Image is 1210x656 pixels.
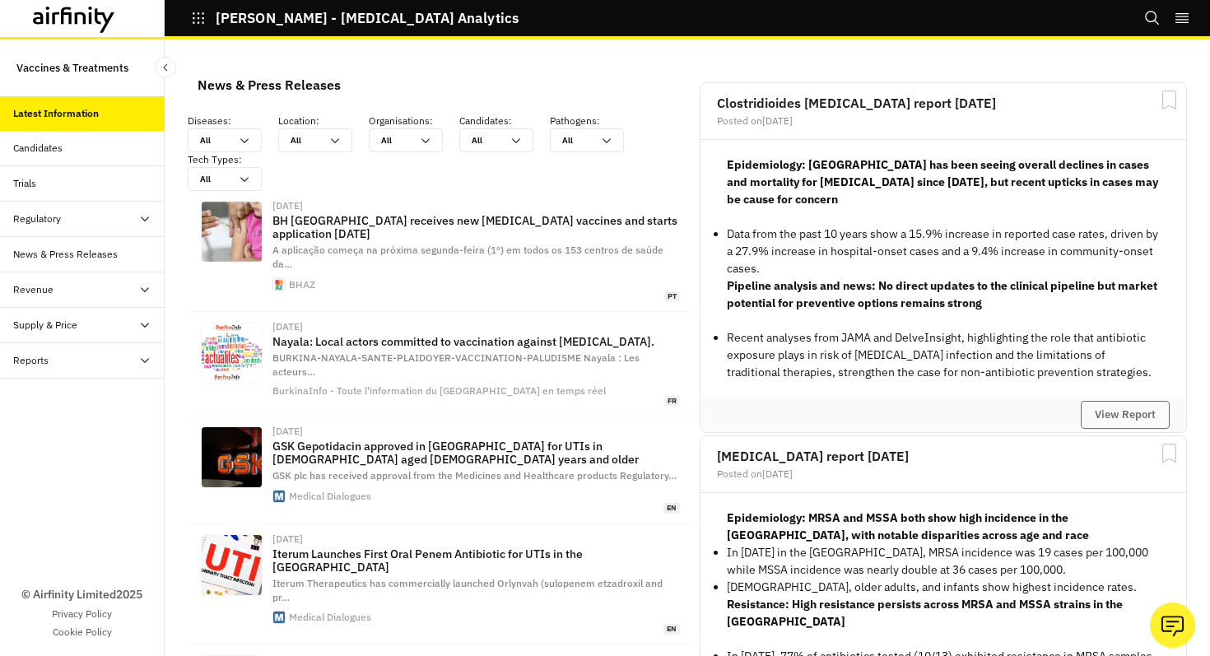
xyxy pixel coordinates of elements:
[216,11,519,26] p: [PERSON_NAME] - [MEDICAL_DATA] Analytics
[727,157,1158,207] strong: Epidemiology: [GEOGRAPHIC_DATA] has been seeing overall declines in cases and mortality for [MEDI...
[53,625,112,640] a: Cookie Policy
[272,201,680,211] div: [DATE]
[13,212,61,226] div: Regulatory
[13,141,63,156] div: Candidates
[272,335,680,348] p: Nayala: Local actors committed to vaccination against [MEDICAL_DATA].
[272,322,680,332] div: [DATE]
[272,386,606,396] div: BurkinaInfo - Toute l'information du [GEOGRAPHIC_DATA] en temps réel
[272,214,680,240] p: BH [GEOGRAPHIC_DATA] receives new [MEDICAL_DATA] vaccines and starts application [DATE]
[21,586,142,603] p: © Airfinity Limited 2025
[717,96,1170,109] h2: Clostridioides [MEDICAL_DATA] report [DATE]
[664,291,680,302] span: pt
[191,4,519,32] button: [PERSON_NAME] - [MEDICAL_DATA] Analytics
[717,449,1170,463] h2: [MEDICAL_DATA] report [DATE]
[727,544,1160,579] p: In [DATE] in the [GEOGRAPHIC_DATA], MRSA incidence was 19 cases per 100,000 while MSSA incidence ...
[272,577,663,603] span: Iterum Therapeutics has commercially launched Orlynvah (sulopenem etzadroxil and pr …
[16,53,128,83] p: Vaccines & Treatments
[289,280,315,290] div: BHAZ
[1150,602,1195,648] button: Ask our analysts
[727,510,1089,542] strong: Epidemiology: MRSA and MSSA both show high incidence in the [GEOGRAPHIC_DATA], with notable dispa...
[727,226,1160,277] p: Data from the past 10 years show a 15.9% increase in reported case rates, driven by a 27.9% incre...
[1159,90,1180,110] svg: Bookmark Report
[1081,401,1170,429] button: View Report
[550,114,640,128] p: Pathogens :
[202,323,262,383] img: burkina-faso-Default.png
[369,114,459,128] p: Organisations :
[717,469,1170,479] div: Posted on [DATE]
[272,244,663,270] span: A aplicação começa na próxima segunda-feira (1º) em todos os 153 centros de saúde da …
[273,491,285,502] img: favicon.ico
[188,416,693,523] a: [DATE]GSK Gepotidacin approved in [GEOGRAPHIC_DATA] for UTIs in [DEMOGRAPHIC_DATA] aged [DEMOGRAP...
[459,114,550,128] p: Candidates :
[663,624,680,635] span: en
[202,202,262,262] img: vacinacao-infantil.jpg
[52,607,112,621] a: Privacy Policy
[272,547,680,574] p: Iterum Launches First Oral Penem Antibiotic for UTIs in the [GEOGRAPHIC_DATA]
[717,116,1170,126] div: Posted on [DATE]
[289,612,371,622] div: Medical Dialogues
[188,191,693,312] a: [DATE]BH [GEOGRAPHIC_DATA] receives new [MEDICAL_DATA] vaccines and starts application [DATE]A ap...
[13,318,77,333] div: Supply & Price
[278,114,369,128] p: Location :
[727,597,1123,629] strong: Resistance: High resistance persists across MRSA and MSSA strains in the [GEOGRAPHIC_DATA]
[664,396,680,407] span: fr
[272,426,680,436] div: [DATE]
[273,279,285,291] img: cropped-bhaz-favicon-270x270.jpg
[289,491,371,501] div: Medical Dialogues
[1144,4,1161,32] button: Search
[272,469,677,482] span: GSK plc has received approval from the Medicines and Healthcare products Regulatory …
[202,535,262,595] img: 298342-untitled-design-2025-08-21t114937373.jpg
[155,57,176,78] button: Close Sidebar
[13,176,36,191] div: Trials
[13,247,118,262] div: News & Press Releases
[273,612,285,623] img: favicon.ico
[188,312,693,416] a: [DATE]Nayala: Local actors committed to vaccination against [MEDICAL_DATA].BURKINA-NAYALA-SANTE-P...
[1159,443,1180,463] svg: Bookmark Report
[663,503,680,514] span: en
[188,114,278,128] p: Diseases :
[13,282,54,297] div: Revenue
[727,579,1160,596] p: [DEMOGRAPHIC_DATA], older adults, and infants show highest incidence rates.
[727,329,1160,381] p: Recent analyses from JAMA and DelveInsight, highlighting the role that antibiotic exposure plays ...
[202,427,262,487] img: 295590-gsk-50.jpg
[272,534,680,544] div: [DATE]
[188,152,278,167] p: Tech Types :
[198,72,341,97] div: News & Press Releases
[13,353,49,368] div: Reports
[272,440,680,466] p: GSK Gepotidacin approved in [GEOGRAPHIC_DATA] for UTIs in [DEMOGRAPHIC_DATA] aged [DEMOGRAPHIC_DA...
[188,524,693,645] a: [DATE]Iterum Launches First Oral Penem Antibiotic for UTIs in the [GEOGRAPHIC_DATA]Iterum Therape...
[727,278,1157,310] strong: Pipeline analysis and news: No direct updates to the clinical pipeline but market potential for p...
[272,351,640,378] span: BURKINA-NAYALA-SANTE-PLAIDOYER-VACCINATION-PALUDISME Nayala : Les acteurs …
[13,106,99,121] div: Latest Information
